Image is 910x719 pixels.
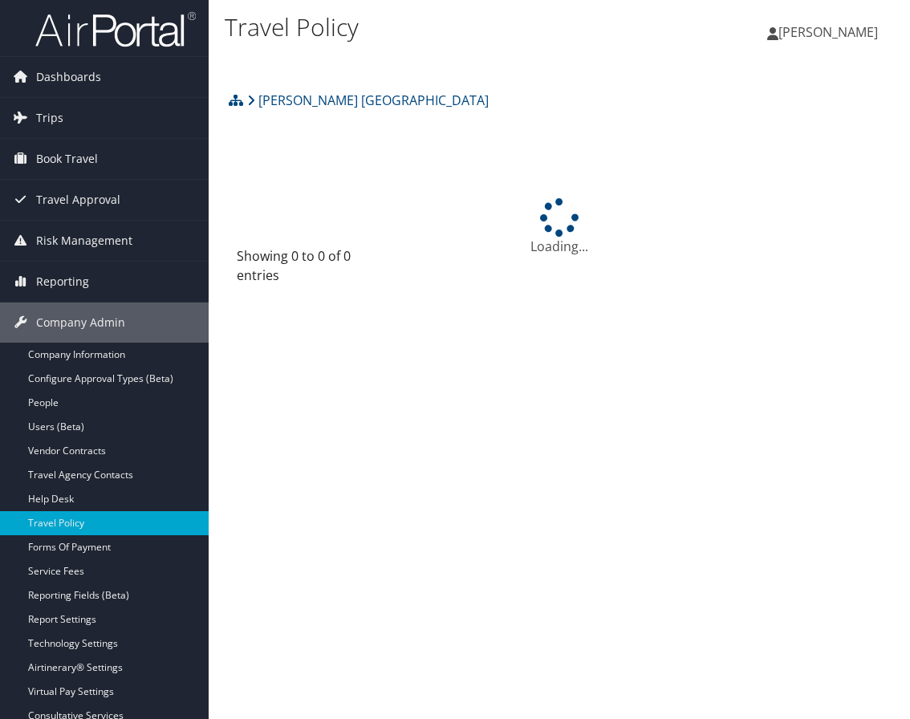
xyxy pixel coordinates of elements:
[237,246,380,293] div: Showing 0 to 0 of 0 entries
[36,98,63,138] span: Trips
[778,23,878,41] span: [PERSON_NAME]
[36,221,132,261] span: Risk Management
[36,180,120,220] span: Travel Approval
[35,10,196,48] img: airportal-logo.png
[767,8,894,56] a: [PERSON_NAME]
[36,139,98,179] span: Book Travel
[36,262,89,302] span: Reporting
[225,10,671,44] h1: Travel Policy
[36,57,101,97] span: Dashboards
[36,303,125,343] span: Company Admin
[247,84,489,116] a: [PERSON_NAME] [GEOGRAPHIC_DATA]
[225,198,894,256] div: Loading...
